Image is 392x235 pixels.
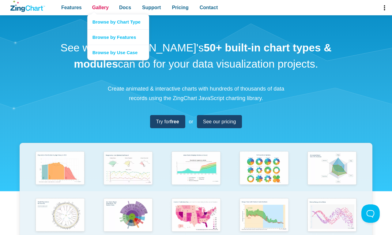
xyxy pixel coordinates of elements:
span: Support [142,3,161,12]
img: Election Predictions Map [169,196,223,235]
a: Pie Transform Options [230,149,298,196]
img: Population Distribution by Age Group in 2052 [33,149,87,188]
a: Area Chart (Displays Nodes on Hover) [162,149,230,196]
img: Sun Burst Plugin Example ft. File System Data [101,196,155,235]
img: Area Chart (Displays Nodes on Hover) [169,149,223,188]
img: Animated Radar Chart ft. Pet Data [305,149,359,188]
h1: See what [PERSON_NAME]'s can do for your data visualization projects. [58,40,334,72]
a: Try forfree [150,115,185,128]
img: Responsive Live Update Dashboard [101,149,155,188]
a: Responsive Live Update Dashboard [94,149,162,196]
a: Browse by Chart Type [88,14,149,29]
a: ZingChart Logo. Click to return to the homepage [10,1,45,12]
img: Points Along a Sine Wave [305,196,359,235]
span: See our pricing [203,117,236,126]
a: Browse by Use Case [88,45,149,60]
img: Pie Transform Options [237,149,291,188]
span: or [189,117,193,126]
img: World Population by Country [33,196,87,235]
strong: 50+ built-in chart types & modules [74,42,331,70]
img: Range Chart with Rultes & Scale Markers [237,196,291,235]
a: Animated Radar Chart ft. Pet Data [298,149,366,196]
span: Features [61,3,82,12]
a: Browse by Features [88,29,149,45]
span: Gallery [92,3,109,12]
p: Create animated & interactive charts with hundreds of thousands of data records using the ZingCha... [104,84,288,103]
span: Try for [156,117,179,126]
a: Population Distribution by Age Group in 2052 [26,149,94,196]
span: Contact [200,3,218,12]
strong: free [170,119,179,124]
a: See our pricing [197,115,242,128]
span: Pricing [172,3,188,12]
iframe: Toggle Customer Support [361,204,380,223]
span: Docs [119,3,131,12]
